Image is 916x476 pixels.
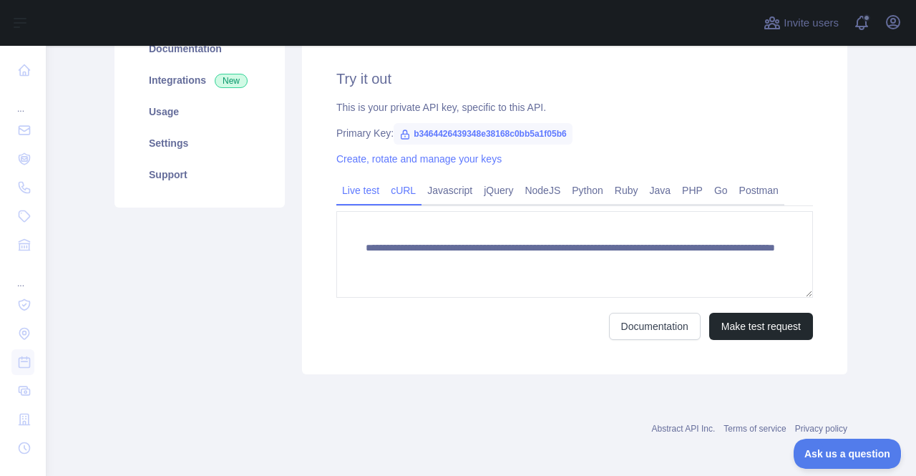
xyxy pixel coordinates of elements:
[132,64,268,96] a: Integrations New
[478,179,519,202] a: jQuery
[676,179,708,202] a: PHP
[394,123,572,145] span: b3464426439348e38168c0bb5a1f05b6
[709,313,813,340] button: Make test request
[652,424,716,434] a: Abstract API Inc.
[385,179,422,202] a: cURL
[336,153,502,165] a: Create, rotate and manage your keys
[336,69,813,89] h2: Try it out
[784,15,839,31] span: Invite users
[132,159,268,190] a: Support
[215,74,248,88] span: New
[11,86,34,115] div: ...
[132,33,268,64] a: Documentation
[519,179,566,202] a: NodeJS
[336,179,385,202] a: Live test
[794,439,902,469] iframe: Toggle Customer Support
[723,424,786,434] a: Terms of service
[566,179,609,202] a: Python
[609,179,644,202] a: Ruby
[11,261,34,289] div: ...
[336,126,813,140] div: Primary Key:
[132,96,268,127] a: Usage
[336,100,813,115] div: This is your private API key, specific to this API.
[795,424,847,434] a: Privacy policy
[644,179,677,202] a: Java
[734,179,784,202] a: Postman
[132,127,268,159] a: Settings
[708,179,734,202] a: Go
[422,179,478,202] a: Javascript
[609,313,701,340] a: Documentation
[761,11,842,34] button: Invite users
